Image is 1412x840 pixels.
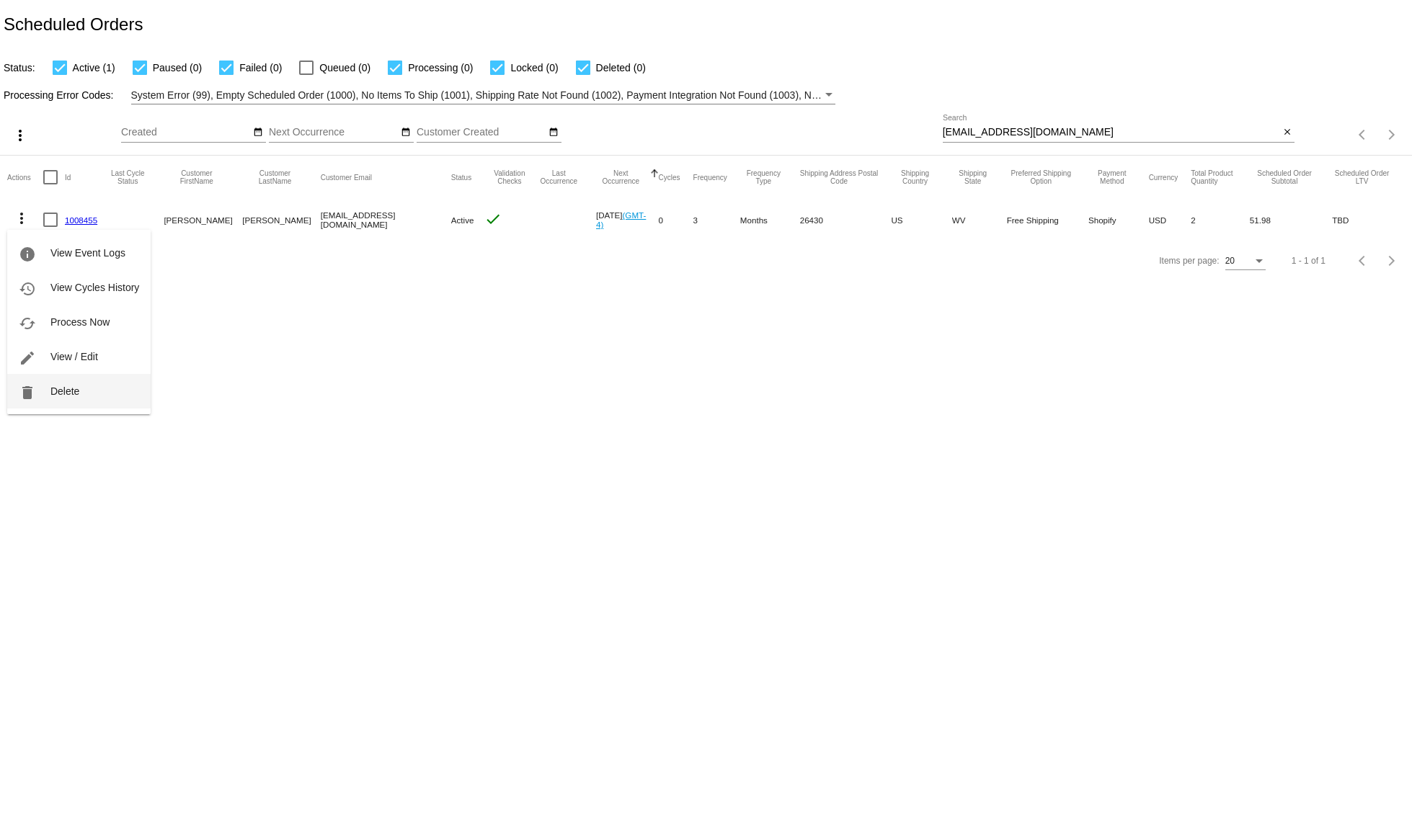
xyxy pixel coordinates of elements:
[19,384,36,401] mat-icon: delete
[19,349,36,367] mat-icon: edit
[50,385,79,397] span: Delete
[50,247,125,259] span: View Event Logs
[19,315,36,332] mat-icon: cached
[50,282,139,293] span: View Cycles History
[50,351,98,362] span: View / Edit
[19,246,36,263] mat-icon: info
[50,316,110,328] span: Process Now
[19,280,36,298] mat-icon: history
